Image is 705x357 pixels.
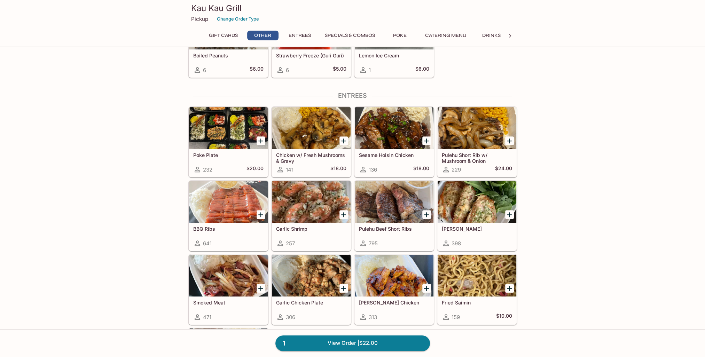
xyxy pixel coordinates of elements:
h5: $24.00 [495,165,512,174]
div: Pulehu Beef Short Ribs [355,181,433,223]
div: Sesame Hoisin Chicken [355,107,433,149]
button: Add Sesame Hoisin Chicken [422,136,431,145]
a: Sesame Hoisin Chicken136$18.00 [354,107,434,177]
h5: Lemon Ice Cream [359,53,429,58]
button: Add Pulehu Short Rib w/ Mushroom & Onion [505,136,514,145]
h5: $18.00 [413,165,429,174]
span: 232 [203,166,212,173]
span: 1 [279,339,289,348]
button: Add Garlic Shrimp [339,210,348,219]
button: Catering Menu [421,31,470,40]
div: Smoked Meat [189,255,268,296]
div: Boiled Peanuts [189,8,268,49]
button: Drinks [476,31,507,40]
h5: Chicken w/ Fresh Mushrooms & Gravy [276,152,346,164]
a: Poke Plate232$20.00 [189,107,268,177]
a: Pulehu Beef Short Ribs795 [354,181,434,251]
span: 313 [369,314,377,320]
h5: Pulehu Short Rib w/ Mushroom & Onion [442,152,512,164]
button: Poke [384,31,416,40]
h5: Pulehu Beef Short Ribs [359,226,429,232]
div: Poke Plate [189,107,268,149]
span: 136 [369,166,377,173]
a: Chicken w/ Fresh Mushrooms & Gravy141$18.00 [272,107,351,177]
span: 398 [452,240,461,247]
button: Specials & Combos [321,31,379,40]
div: Garlic Chicken Plate [272,255,351,296]
h3: Kau Kau Grill [191,3,514,14]
div: Lemon Ice Cream [355,8,433,49]
button: Entrees [284,31,315,40]
h4: Entrees [188,92,517,100]
a: [PERSON_NAME] Chicken313 [354,254,434,325]
button: Add Garlic Ahi [505,210,514,219]
button: Add Garlic Chicken Plate [339,284,348,293]
button: Add Pulehu Beef Short Ribs [422,210,431,219]
div: Fried Saimin [438,255,516,296]
span: 1 [369,67,371,73]
h5: Fried Saimin [442,300,512,306]
button: Change Order Type [214,14,262,24]
h5: $20.00 [246,165,264,174]
div: Strawberry Freeze (Guri Guri) [272,8,351,49]
a: Pulehu Short Rib w/ Mushroom & Onion229$24.00 [437,107,517,177]
h5: Garlic Shrimp [276,226,346,232]
span: 6 [286,67,289,73]
h5: $6.00 [415,66,429,74]
button: Add Fried Saimin [505,284,514,293]
span: 159 [452,314,460,320]
h5: [PERSON_NAME] Chicken [359,300,429,306]
button: Add Smoked Meat [257,284,265,293]
h5: Sesame Hoisin Chicken [359,152,429,158]
h5: Strawberry Freeze (Guri Guri) [276,53,346,58]
span: 641 [203,240,212,247]
h5: BBQ Ribs [193,226,264,232]
span: 471 [203,314,211,320]
div: Teri Chicken [355,255,433,296]
button: Other [247,31,279,40]
div: BBQ Ribs [189,181,268,223]
span: 6 [203,67,206,73]
h5: $6.00 [250,66,264,74]
a: Garlic Chicken Plate306 [272,254,351,325]
h5: Smoked Meat [193,300,264,306]
a: BBQ Ribs641 [189,181,268,251]
h5: $5.00 [333,66,346,74]
p: Pickup [191,16,208,22]
button: Gift Cards [205,31,242,40]
h5: $18.00 [330,165,346,174]
span: 306 [286,314,295,320]
h5: Boiled Peanuts [193,53,264,58]
h5: $10.00 [496,313,512,321]
h5: [PERSON_NAME] [442,226,512,232]
span: 141 [286,166,293,173]
button: Add Chicken w/ Fresh Mushrooms & Gravy [339,136,348,145]
button: Add Teri Chicken [422,284,431,293]
h5: Garlic Chicken Plate [276,300,346,306]
h5: Poke Plate [193,152,264,158]
div: Pulehu Short Rib w/ Mushroom & Onion [438,107,516,149]
div: Garlic Ahi [438,181,516,223]
span: 795 [369,240,378,247]
a: [PERSON_NAME]398 [437,181,517,251]
span: 229 [452,166,461,173]
a: 1View Order |$22.00 [275,335,430,351]
div: Chicken w/ Fresh Mushrooms & Gravy [272,107,351,149]
span: 257 [286,240,295,247]
button: Add BBQ Ribs [257,210,265,219]
div: Garlic Shrimp [272,181,351,223]
button: Add Poke Plate [257,136,265,145]
a: Garlic Shrimp257 [272,181,351,251]
a: Fried Saimin159$10.00 [437,254,517,325]
a: Smoked Meat471 [189,254,268,325]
